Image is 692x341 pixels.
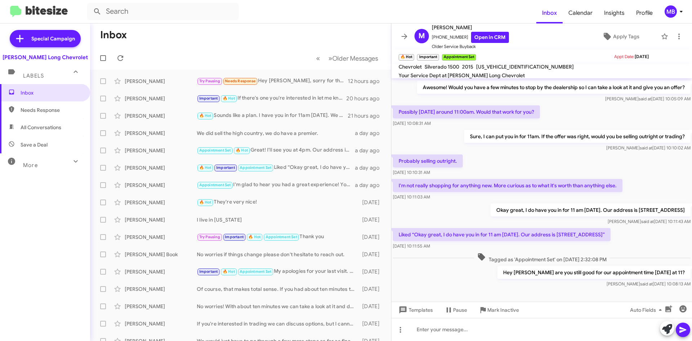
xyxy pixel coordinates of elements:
small: 🔥 Hot [399,54,414,61]
span: Important [216,165,235,170]
div: [DATE] [359,216,385,223]
button: Next [324,51,382,66]
span: « [316,54,320,63]
span: Important [199,269,218,274]
div: [DATE] [359,268,385,275]
div: [PERSON_NAME] [125,199,197,206]
button: Previous [312,51,324,66]
div: [PERSON_NAME] [125,164,197,171]
button: MB [658,5,684,18]
span: Older Service Buyback [432,43,509,50]
div: [PERSON_NAME] [125,233,197,241]
span: 🔥 Hot [199,200,212,205]
span: [DATE] [635,54,649,59]
a: Inbox [536,3,563,23]
span: 🔥 Hot [223,269,235,274]
div: Great! I'll see you at 4pm. Our address is [STREET_ADDRESS] [197,146,355,154]
span: Special Campaign [31,35,75,42]
div: a day ago [355,147,385,154]
span: M [418,30,425,42]
span: 🔥 Hot [199,113,212,118]
small: Important [417,54,439,61]
div: [PERSON_NAME] [125,147,197,154]
span: [PHONE_NUMBER] [432,32,509,43]
span: [PERSON_NAME] [DATE] 10:08:13 AM [607,281,691,287]
span: Profile [630,3,658,23]
span: » [328,54,332,63]
div: [DATE] [359,199,385,206]
div: a day ago [355,164,385,171]
div: I live in [US_STATE] [197,216,359,223]
div: [PERSON_NAME] [125,112,197,119]
div: No worries if things change please don't hesitate to reach out. [197,251,359,258]
div: [PERSON_NAME] Book [125,251,197,258]
p: Probably selling outright. [393,154,463,167]
input: Search [87,3,239,20]
span: Your Service Dept at [PERSON_NAME] Long Chevrolet [399,72,525,79]
span: said at [641,219,654,224]
span: Appointment Set [266,235,297,239]
span: Save a Deal [21,141,48,148]
span: Tagged as 'Appointment Set' on [DATE] 2:32:08 PM [474,253,609,263]
span: Try Pausing [199,235,220,239]
div: [PERSON_NAME] [125,182,197,189]
p: Possibly [DATE] around 11:00am. Would that work for you? [393,105,540,118]
div: Liked “Okay great, I do have you in for 11 am [DATE]. Our address is [STREET_ADDRESS]” [197,163,355,172]
h1: Inbox [100,29,127,41]
div: [PERSON_NAME] [125,78,197,85]
div: We did sell the high country, we do have a premier. [197,130,355,137]
span: Needs Response [21,106,82,114]
div: 21 hours ago [348,112,385,119]
span: Appointment Set [240,269,271,274]
div: [PERSON_NAME] [125,303,197,310]
button: Pause [439,303,473,316]
span: Insights [598,3,630,23]
div: If there's one you're interested in let me know. I have quite a lot of inventory. The easiest thi... [197,94,346,102]
span: 🔥 Hot [236,148,248,153]
p: Okay great, I do have you in for 11 am [DATE]. Our address is [STREET_ADDRESS] [491,204,691,217]
div: Hey [PERSON_NAME], sorry for the late reply, I work in the mountains with no cell signal. Just go... [197,77,348,85]
span: 🔥 Hot [199,165,212,170]
div: a day ago [355,130,385,137]
nav: Page navigation example [312,51,382,66]
span: [DATE] 10:10:31 AM [393,170,430,175]
span: More [23,162,38,169]
div: a day ago [355,182,385,189]
span: Templates [397,303,433,316]
div: Sounds like a plan. I have you in for 11am [DATE]. We are located at [STREET_ADDRESS] [197,112,348,120]
a: Open in CRM [471,32,509,43]
span: Inbox [21,89,82,96]
span: Appointment Set [199,183,231,187]
p: Awesome! Would you have a few minutes to stop by the dealership so I can take a look at it and gi... [417,81,691,94]
div: [PERSON_NAME] [125,285,197,293]
span: [DATE] 10:08:31 AM [393,121,431,126]
span: Mark Inactive [487,303,519,316]
div: Of course, that makes total sense. If you had about ten minutes to stop by I can get you an offer... [197,285,359,293]
span: Older Messages [332,54,378,62]
span: 🔥 Hot [248,235,261,239]
span: Needs Response [225,79,256,83]
p: Liked “Okay great, I do have you in for 11 am [DATE]. Our address is [STREET_ADDRESS]” [393,228,611,241]
span: 2015 [462,64,473,70]
div: [PERSON_NAME] [125,130,197,137]
span: said at [640,281,653,287]
span: said at [640,145,652,150]
p: Sure, I can put you in for 11am. If the offer was right, would you be selling outright or trading? [464,130,691,143]
div: [DATE] [359,303,385,310]
div: [PERSON_NAME] [125,320,197,327]
button: Templates [391,303,439,316]
div: I'm glad to hear you had a great experience! Your feedback is truly appreciated, if you do need a... [197,181,355,189]
span: [PERSON_NAME] [432,23,509,32]
span: Appointment Set [240,165,271,170]
div: [DATE] [359,233,385,241]
span: All Conversations [21,124,61,131]
button: Mark Inactive [473,303,525,316]
span: [US_VEHICLE_IDENTIFICATION_NUMBER] [476,64,574,70]
span: Auto Fields [630,303,665,316]
div: Thank you [197,233,359,241]
a: Special Campaign [10,30,81,47]
div: [PERSON_NAME] [125,268,197,275]
span: [DATE] 10:11:03 AM [393,194,430,200]
div: [PERSON_NAME] [125,216,197,223]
